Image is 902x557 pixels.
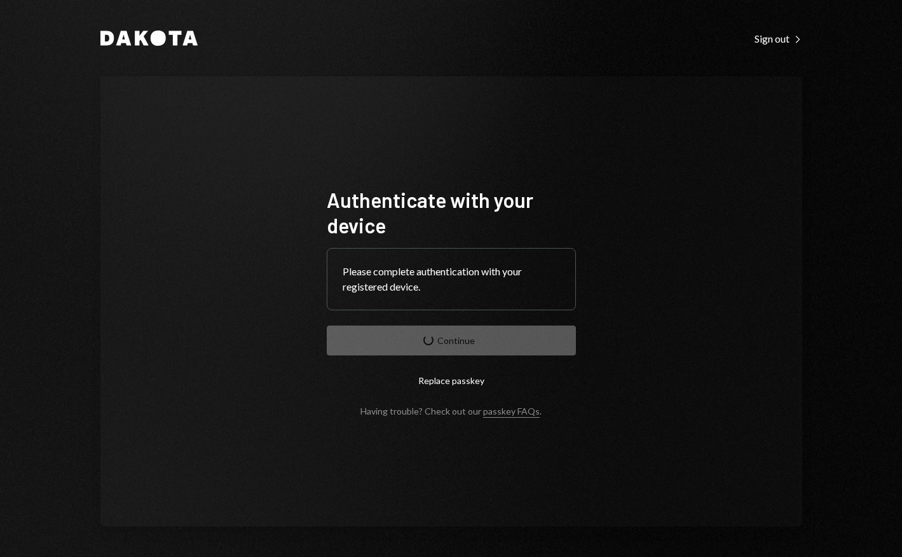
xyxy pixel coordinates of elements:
h1: Authenticate with your device [327,187,576,238]
div: Having trouble? Check out our . [360,406,542,416]
button: Replace passkey [327,366,576,395]
a: Sign out [755,31,802,45]
a: passkey FAQs [483,406,540,418]
div: Please complete authentication with your registered device. [343,264,560,294]
div: Sign out [755,32,802,45]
